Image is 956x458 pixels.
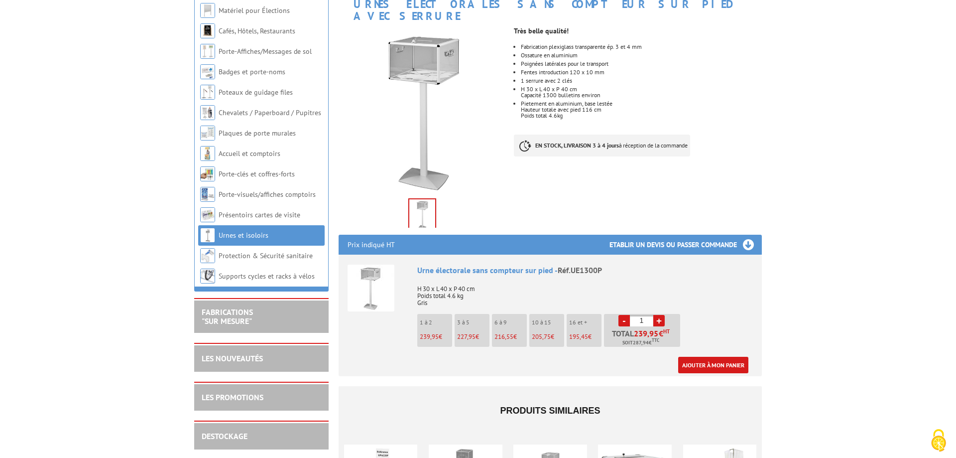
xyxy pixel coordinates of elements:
[521,61,762,67] li: Poignées latérales pour le transport
[569,333,601,340] p: €
[521,101,762,113] p: Pietement en aluminium, base lestée Hauteur totale avec pied 116 cm
[457,333,489,340] p: €
[652,337,659,343] sup: TTC
[219,88,293,97] a: Poteaux de guidage files
[521,113,762,119] p: Poids total 4.6kg
[219,190,316,199] a: Porte-visuels/affiches comptoirs
[200,64,215,79] img: Badges et porte-noms
[532,333,564,340] p: €
[618,315,630,326] a: -
[521,86,762,92] p: H 30 x L 40 x P 40 cm
[634,329,659,337] span: 239,95
[535,142,619,149] strong: EN STOCK, LIVRAISON 3 à 4 jours
[200,126,215,141] img: Plaques de porte murales
[569,319,601,326] p: 16 et +
[420,319,452,326] p: 1 à 2
[500,406,600,416] span: Produits similaires
[200,85,215,100] img: Poteaux de guidage files
[339,27,506,195] img: urnes_et_isoloirs_ue1300p.jpg
[653,315,665,326] a: +
[659,329,663,337] span: €
[219,47,312,56] a: Porte-Affiches/Messages de sol
[200,187,215,202] img: Porte-visuels/affiches comptoirs
[200,207,215,222] img: Présentoirs cartes de visite
[514,135,690,156] p: à réception de la commande
[417,265,753,276] div: Urne électorale sans compteur sur pied -
[521,92,762,98] p: Capacité 1300 bulletins environ
[606,329,680,347] p: Total
[219,6,290,15] a: Matériel pour Élections
[457,332,476,341] span: 227,95
[494,319,527,326] p: 6 à 9
[219,108,321,117] a: Chevalets / Paperboard / Pupitres
[678,357,748,373] a: Ajouter à mon panier
[219,272,315,281] a: Supports cycles et racks à vélos
[200,44,215,59] img: Porte-Affiches/Messages de sol
[348,265,394,311] img: Urne électorale sans compteur sur pied
[200,146,215,161] img: Accueil et comptoirs
[219,251,313,260] a: Protection & Sécurité sanitaire
[417,279,753,306] p: H 30 x L 40 x P 40 cm Poids total 4.6 kg Gris
[219,129,296,138] a: Plaques de porte murales
[633,339,649,347] span: 287,94
[663,328,670,335] sup: HT
[569,332,588,341] span: 195,45
[521,44,762,50] li: Fabrication plexiglass transparente ép. 3 et 4 mm
[921,424,956,458] button: Cookies (fenêtre modale)
[532,332,551,341] span: 205,75
[200,269,215,284] img: Supports cycles et racks à vélos
[521,52,762,58] li: Ossature en aluminium
[219,26,295,35] a: Cafés, Hôtels, Restaurants
[622,339,659,347] span: Soit €
[202,307,253,326] a: FABRICATIONS"Sur Mesure"
[494,332,513,341] span: 216,55
[219,210,300,219] a: Présentoirs cartes de visite
[609,235,762,255] h3: Etablir un devis ou passer commande
[494,333,527,340] p: €
[219,149,280,158] a: Accueil et comptoirs
[558,265,602,275] span: Réf.UE1300P
[219,231,268,240] a: Urnes et isoloirs
[409,199,435,230] img: urnes_et_isoloirs_ue1300p.jpg
[200,105,215,120] img: Chevalets / Paperboard / Pupitres
[200,3,215,18] img: Matériel pour Élections
[926,428,951,453] img: Cookies (fenêtre modale)
[521,78,762,84] li: 1 serrure avec 2 clés
[200,228,215,243] img: Urnes et isoloirs
[202,431,247,441] a: DESTOCKAGE
[200,166,215,181] img: Porte-clés et coffres-forts
[219,169,295,178] a: Porte-clés et coffres-forts
[202,353,263,363] a: LES NOUVEAUTÉS
[348,235,395,255] p: Prix indiqué HT
[457,319,489,326] p: 3 à 5
[532,319,564,326] p: 10 à 15
[420,332,439,341] span: 239,95
[202,392,263,402] a: LES PROMOTIONS
[521,69,762,75] li: Fentes introduction 120 x 10 mm
[200,248,215,263] img: Protection & Sécurité sanitaire
[219,67,285,76] a: Badges et porte-noms
[514,26,569,35] strong: Très belle qualité!
[200,23,215,38] img: Cafés, Hôtels, Restaurants
[420,333,452,340] p: €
